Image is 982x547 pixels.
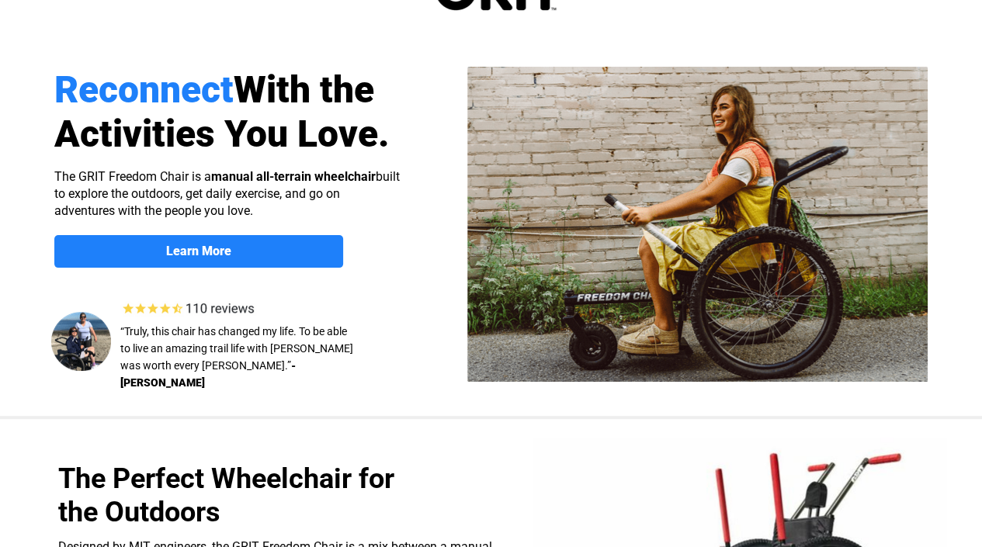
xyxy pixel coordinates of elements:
[58,462,394,528] span: The Perfect Wheelchair for the Outdoors
[54,169,400,218] span: The GRIT Freedom Chair is a built to explore the outdoors, get daily exercise, and go on adventur...
[54,235,343,268] a: Learn More
[55,375,189,404] input: Get more information
[120,325,353,372] span: “Truly, this chair has changed my life. To be able to live an amazing trail life with [PERSON_NAM...
[211,169,376,184] strong: manual all-terrain wheelchair
[166,244,231,258] strong: Learn More
[54,68,234,112] span: Reconnect
[234,68,374,112] span: With the
[54,112,390,156] span: Activities You Love.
